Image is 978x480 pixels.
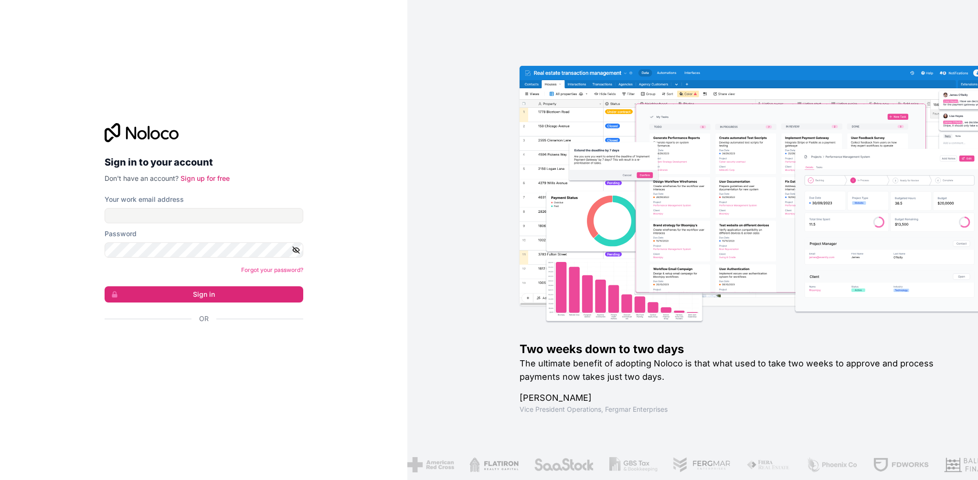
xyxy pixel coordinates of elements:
[105,242,303,258] input: Password
[746,457,791,472] img: /assets/fiera-fwj2N5v4.png
[199,314,209,323] span: Or
[520,391,947,405] h1: [PERSON_NAME]
[407,457,454,472] img: /assets/american-red-cross-BAupjrZR.png
[469,457,519,472] img: /assets/flatiron-C8eUkumj.png
[105,174,179,182] span: Don't have an account?
[181,174,230,182] a: Sign up for free
[609,457,658,472] img: /assets/gbstax-C-GtDUiK.png
[105,154,303,171] h2: Sign in to your account
[520,405,947,414] h1: Vice President Operations , Fergmar Enterprises
[105,229,137,239] label: Password
[873,457,929,472] img: /assets/fdworks-Bi04fVtw.png
[520,342,947,357] h1: Two weeks down to two days
[673,457,731,472] img: /assets/fergmar-CudnrXN5.png
[806,457,858,472] img: /assets/phoenix-BREaitsQ.png
[520,357,947,384] h2: The ultimate benefit of adopting Noloco is that what used to take two weeks to approve and proces...
[241,266,303,273] a: Forgot your password?
[105,208,303,223] input: Email address
[534,457,594,472] img: /assets/saastock-C6Zbiodz.png
[105,195,184,204] label: Your work email address
[105,286,303,303] button: Sign in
